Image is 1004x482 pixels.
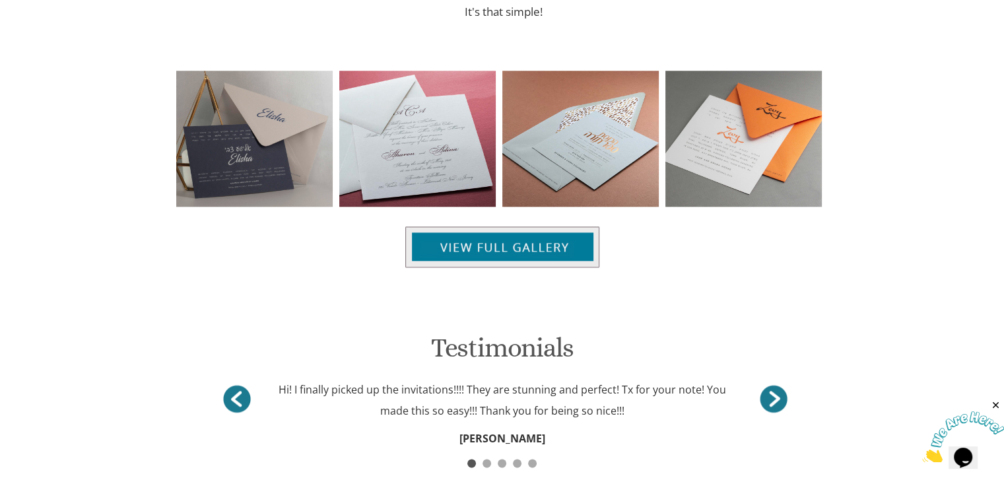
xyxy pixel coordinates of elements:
[483,459,491,467] span: 2
[757,382,790,415] a: <
[498,459,506,467] span: 3
[513,459,521,467] span: 4
[214,333,790,372] h1: Testimonials
[214,428,790,449] div: [PERSON_NAME]
[467,459,476,467] span: 1
[922,399,1004,462] iframe: chat widget
[479,449,494,462] a: 2
[464,449,479,462] a: 1
[271,379,732,421] div: Hi! I finally picked up the invitations!!!! They are stunning and perfect! Tx for your note! You ...
[220,382,253,415] a: >
[525,449,540,462] a: 5
[494,449,510,462] a: 3
[528,459,537,467] span: 5
[510,449,525,462] a: 4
